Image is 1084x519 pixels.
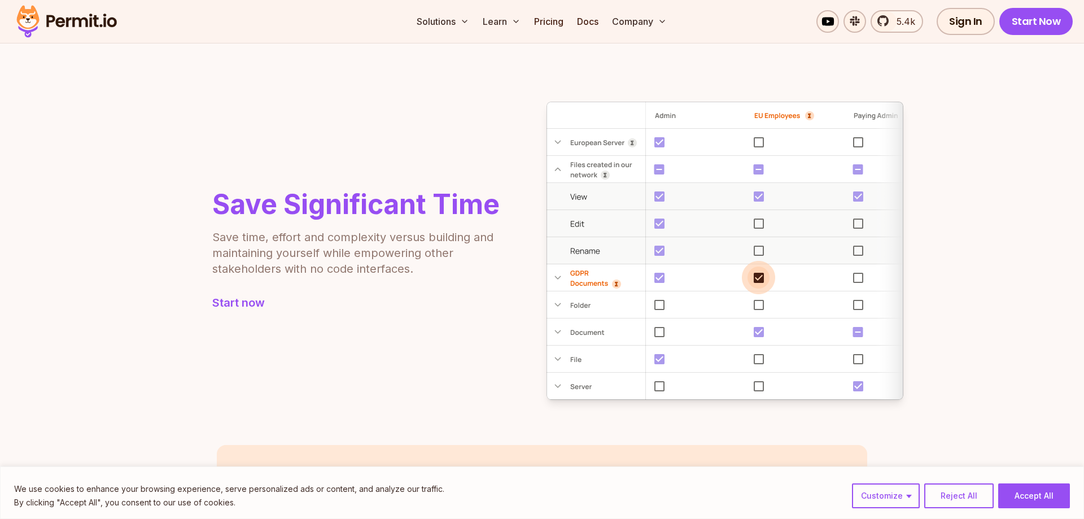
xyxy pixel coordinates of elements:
[999,8,1073,35] a: Start Now
[871,10,923,33] a: 5.4k
[890,15,915,28] span: 5.4k
[412,10,474,33] button: Solutions
[14,482,444,496] p: We use cookies to enhance your browsing experience, serve personalized ads or content, and analyz...
[11,2,122,41] img: Permit logo
[212,229,497,277] p: Save time, effort and complexity versus building and maintaining yourself while empowering other ...
[852,483,920,508] button: Customize
[212,191,500,218] h2: Save Significant Time
[607,10,671,33] button: Company
[937,8,995,35] a: Sign In
[998,483,1070,508] button: Accept All
[478,10,525,33] button: Learn
[14,496,444,509] p: By clicking "Accept All", you consent to our use of cookies.
[572,10,603,33] a: Docs
[924,483,994,508] button: Reject All
[530,10,568,33] a: Pricing
[212,295,500,311] a: Start now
